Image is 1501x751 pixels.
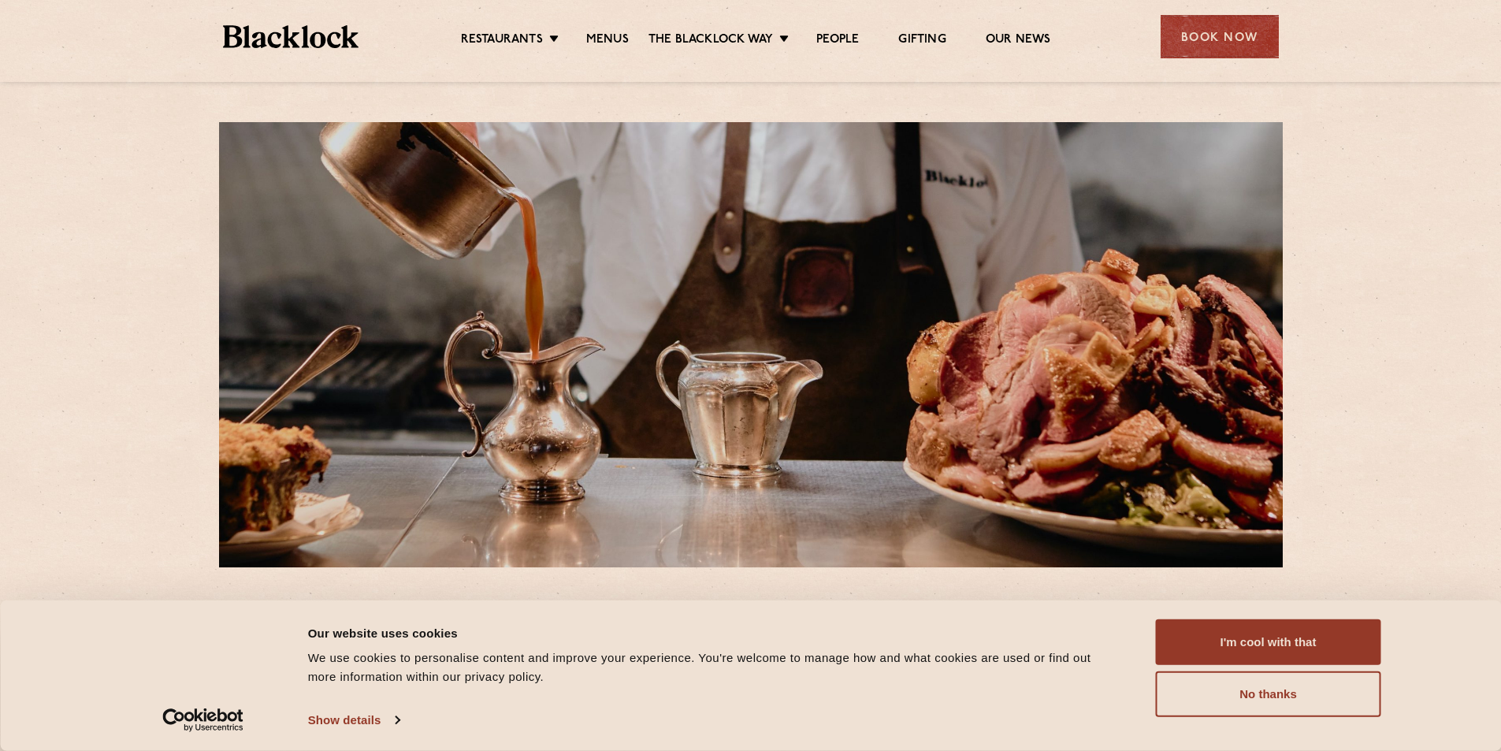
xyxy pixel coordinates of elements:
[1156,671,1381,717] button: No thanks
[134,708,272,732] a: Usercentrics Cookiebot - opens in a new window
[986,32,1051,50] a: Our News
[898,32,946,50] a: Gifting
[586,32,629,50] a: Menus
[308,623,1120,642] div: Our website uses cookies
[308,649,1120,686] div: We use cookies to personalise content and improve your experience. You're welcome to manage how a...
[1161,15,1279,58] div: Book Now
[648,32,773,50] a: The Blacklock Way
[816,32,859,50] a: People
[223,25,359,48] img: BL_Textured_Logo-footer-cropped.svg
[308,708,399,732] a: Show details
[461,32,543,50] a: Restaurants
[1156,619,1381,665] button: I'm cool with that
